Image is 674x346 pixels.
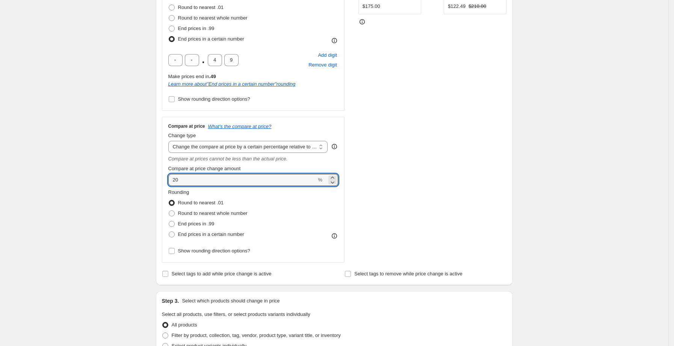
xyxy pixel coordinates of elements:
strike: $210.00 [468,3,486,10]
span: Change type [168,133,196,138]
span: Compare at price change amount [168,166,241,171]
span: Select tags to add while price change is active [172,271,272,276]
span: Show rounding direction options? [178,96,250,102]
span: Round to nearest .01 [178,200,224,205]
a: Learn more about"End prices in a certain number"rounding [168,81,296,87]
input: ﹡ [224,54,239,66]
span: % [318,177,322,183]
button: Add placeholder [317,50,338,60]
span: End prices in a certain number [178,36,244,42]
input: ﹡ [208,54,222,66]
span: Select tags to remove while price change is active [354,271,462,276]
span: End prices in .99 [178,26,215,31]
input: 20 [168,174,317,186]
span: All products [172,322,197,328]
span: End prices in a certain number [178,231,244,237]
button: Remove placeholder [307,60,338,70]
span: Round to nearest whole number [178,15,248,21]
b: .49 [209,74,216,79]
span: Remove digit [308,61,337,69]
span: End prices in .99 [178,221,215,227]
span: Round to nearest .01 [178,5,224,10]
span: Add digit [318,51,337,59]
button: What's the compare at price? [208,124,272,129]
h2: Step 3. [162,297,179,305]
h3: Compare at price [168,123,205,129]
span: Rounding [168,189,189,195]
input: ﹡ [168,54,183,66]
p: Select which products should change in price [182,297,280,305]
div: help [331,143,338,150]
div: $122.49 [448,3,465,10]
input: ﹡ [185,54,199,66]
span: Filter by product, collection, tag, vendor, product type, variant title, or inventory [172,332,341,338]
span: Round to nearest whole number [178,210,248,216]
div: $175.00 [363,3,380,10]
i: Compare at prices cannot be less than the actual price. [168,156,288,162]
span: Make prices end in [168,74,216,79]
i: Learn more about " End prices in a certain number " rounding [168,81,296,87]
span: Select all products, use filters, or select products variants individually [162,311,310,317]
span: . [201,54,206,66]
span: Show rounding direction options? [178,248,250,254]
